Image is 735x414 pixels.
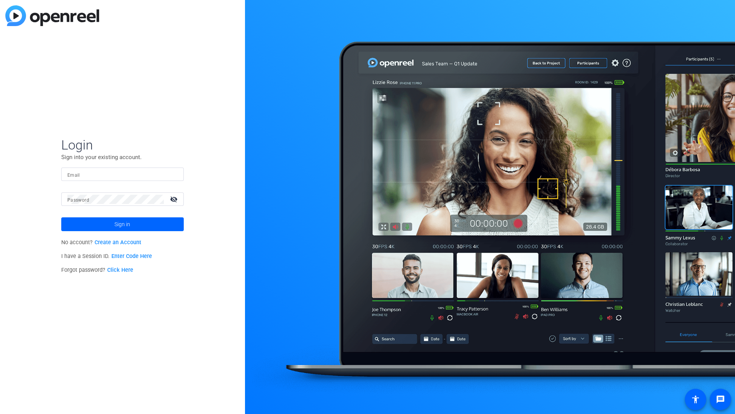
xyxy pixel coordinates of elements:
input: Enter Email Address [67,170,178,179]
p: Sign into your existing account. [61,153,184,161]
mat-icon: visibility_off [165,194,184,205]
span: Sign in [114,215,130,234]
span: No account? [61,239,141,246]
mat-icon: message [716,395,725,404]
span: Forgot password? [61,267,133,273]
a: Create an Account [95,239,141,246]
button: Sign in [61,217,184,231]
span: I have a Session ID. [61,253,152,260]
a: Enter Code Here [111,253,152,260]
span: Login [61,137,184,153]
mat-icon: accessibility [691,395,700,404]
a: Click Here [107,267,133,273]
mat-label: Email [67,172,80,178]
mat-label: Password [67,197,89,203]
img: blue-gradient.svg [5,5,99,26]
